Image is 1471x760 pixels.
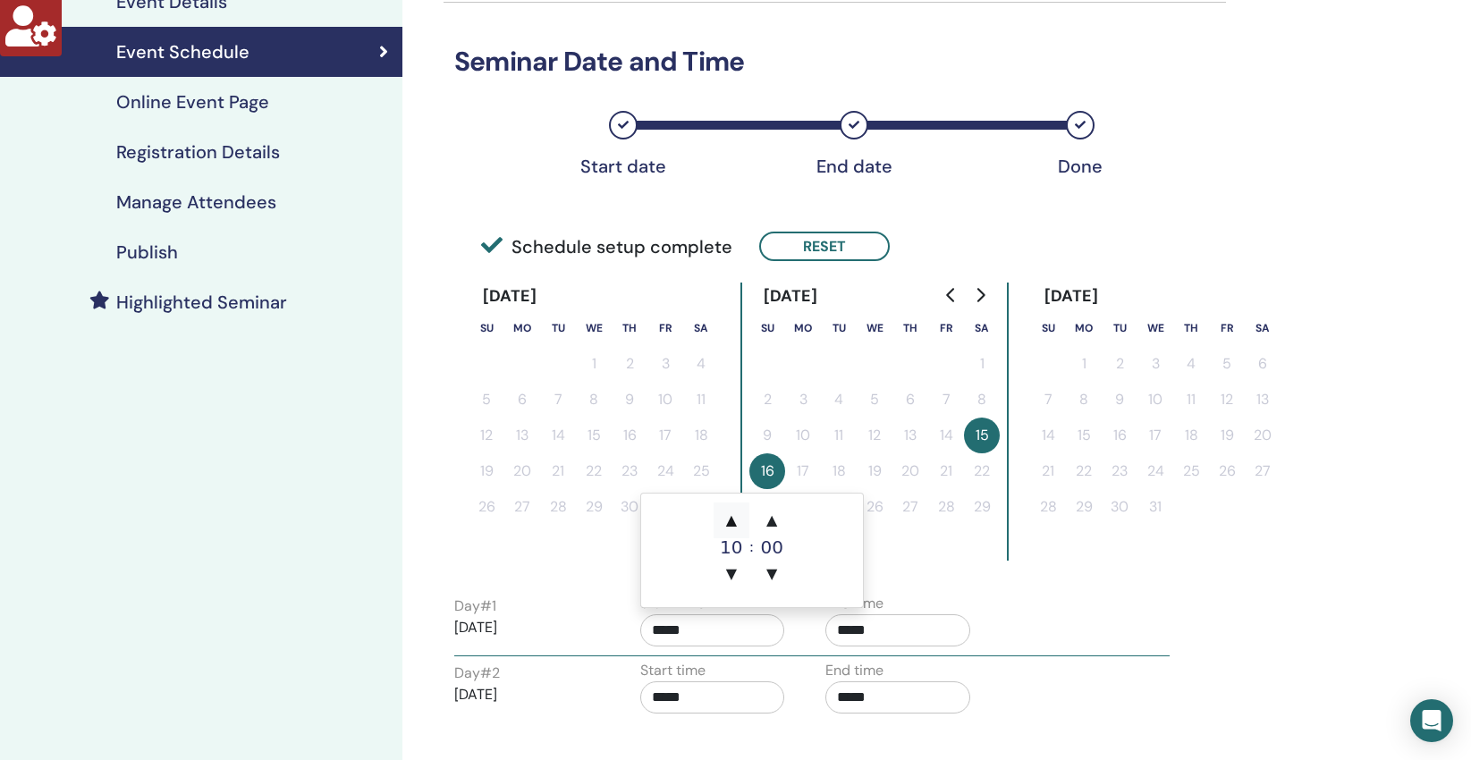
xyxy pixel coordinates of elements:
button: 23 [612,453,647,489]
div: 00 [754,538,790,556]
h4: Online Event Page [116,91,269,113]
h4: Publish [116,241,178,263]
button: 9 [749,418,785,453]
button: 7 [1030,382,1066,418]
button: 14 [928,418,964,453]
button: 24 [785,489,821,525]
button: 1 [964,346,1000,382]
th: Thursday [892,310,928,346]
button: 30 [1102,489,1137,525]
button: 24 [1137,453,1173,489]
button: 12 [1209,382,1245,418]
button: 15 [576,418,612,453]
th: Sunday [1030,310,1066,346]
button: 25 [683,453,719,489]
button: 27 [892,489,928,525]
button: 30 [612,489,647,525]
span: ▲ [714,502,749,538]
button: 25 [821,489,857,525]
th: Saturday [683,310,719,346]
th: Friday [647,310,683,346]
button: 10 [1137,382,1173,418]
th: Monday [1066,310,1102,346]
button: 29 [964,489,1000,525]
button: 14 [540,418,576,453]
label: Day # 1 [454,595,496,617]
button: 8 [1066,382,1102,418]
button: 6 [1245,346,1281,382]
button: 11 [1173,382,1209,418]
button: 16 [749,453,785,489]
label: Day # 2 [454,663,500,684]
th: Sunday [749,310,785,346]
div: End date [809,156,899,177]
button: 20 [504,453,540,489]
button: 23 [749,489,785,525]
span: Schedule setup complete [481,233,732,260]
button: Go to previous month [937,277,966,313]
button: 1 [1066,346,1102,382]
button: 27 [504,489,540,525]
h3: Seminar Date and Time [444,46,1226,78]
button: 19 [857,453,892,489]
button: 5 [1209,346,1245,382]
button: 3 [785,382,821,418]
h4: Highlighted Seminar [116,291,287,313]
button: 7 [540,382,576,418]
span: ▲ [754,502,790,538]
button: 24 [647,453,683,489]
button: 22 [1066,453,1102,489]
button: 26 [469,489,504,525]
button: 21 [540,453,576,489]
button: Reset [759,232,890,261]
button: 11 [683,382,719,418]
th: Sunday [469,310,504,346]
div: Start date [579,156,668,177]
th: Tuesday [540,310,576,346]
button: 29 [1066,489,1102,525]
p: [DATE] [454,684,599,705]
button: 6 [504,382,540,418]
button: 2 [612,346,647,382]
button: 17 [1137,418,1173,453]
button: 18 [821,453,857,489]
button: 26 [857,489,892,525]
div: 10 [714,538,749,556]
button: 2 [749,382,785,418]
button: 15 [1066,418,1102,453]
button: 28 [540,489,576,525]
button: 22 [964,453,1000,489]
th: Monday [504,310,540,346]
button: 10 [647,382,683,418]
span: ▼ [754,556,790,592]
button: 9 [1102,382,1137,418]
button: 15 [964,418,1000,453]
button: 1 [576,346,612,382]
h4: Registration Details [116,141,280,163]
th: Wednesday [576,310,612,346]
button: 16 [1102,418,1137,453]
button: 21 [928,453,964,489]
label: End time [825,660,883,681]
button: 20 [1245,418,1281,453]
th: Tuesday [1102,310,1137,346]
button: 4 [1173,346,1209,382]
button: 31 [647,489,683,525]
button: 27 [1245,453,1281,489]
button: 11 [821,418,857,453]
button: 23 [1102,453,1137,489]
div: Open Intercom Messenger [1410,699,1453,742]
button: 26 [1209,453,1245,489]
button: 6 [892,382,928,418]
th: Monday [785,310,821,346]
button: 9 [612,382,647,418]
button: 10 [785,418,821,453]
th: Friday [928,310,964,346]
button: 5 [469,382,504,418]
div: [DATE] [1030,283,1113,310]
th: Tuesday [821,310,857,346]
button: 13 [892,418,928,453]
button: 7 [928,382,964,418]
button: Go to next month [966,277,994,313]
button: 28 [928,489,964,525]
